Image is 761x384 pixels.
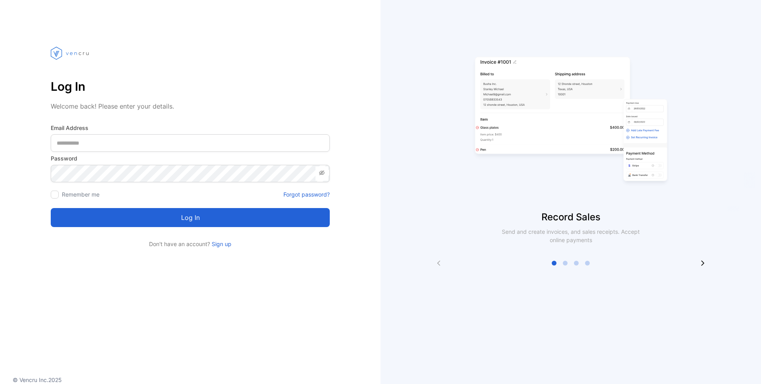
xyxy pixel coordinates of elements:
[472,32,670,210] img: slider image
[210,241,231,247] a: Sign up
[51,32,90,75] img: vencru logo
[51,124,330,132] label: Email Address
[380,210,761,224] p: Record Sales
[51,208,330,227] button: Log in
[51,240,330,248] p: Don't have an account?
[283,190,330,199] a: Forgot password?
[51,77,330,96] p: Log In
[62,191,99,198] label: Remember me
[51,154,330,162] label: Password
[51,101,330,111] p: Welcome back! Please enter your details.
[495,227,647,244] p: Send and create invoices, and sales receipts. Accept online payments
